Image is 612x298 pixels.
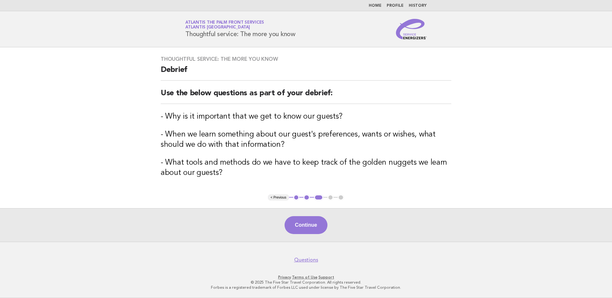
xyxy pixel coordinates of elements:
[185,21,295,37] h1: Thoughtful service: The more you know
[396,19,427,39] img: Service Energizers
[185,20,264,29] a: Atlantis The Palm Front ServicesAtlantis [GEOGRAPHIC_DATA]
[161,112,451,122] h3: - Why is it important that we get to know our guests?
[292,275,318,279] a: Terms of Use
[294,257,318,263] a: Questions
[314,194,323,201] button: 3
[161,158,451,178] h3: - What tools and methods do we have to keep track of the golden nuggets we learn about our guests?
[318,275,334,279] a: Support
[185,26,250,30] span: Atlantis [GEOGRAPHIC_DATA]
[303,194,310,201] button: 2
[110,285,502,290] p: Forbes is a registered trademark of Forbes LLC used under license by The Five Star Travel Corpora...
[161,56,451,62] h3: Thoughtful service: The more you know
[161,88,451,104] h2: Use the below questions as part of your debrief:
[161,129,451,150] h3: - When we learn something about our guest's preferences, wants or wishes, what should we do with ...
[268,194,289,201] button: < Previous
[110,275,502,280] p: · ·
[387,4,404,8] a: Profile
[110,280,502,285] p: © 2025 The Five Star Travel Corporation. All rights reserved.
[161,65,451,81] h2: Debrief
[285,216,327,234] button: Continue
[293,194,300,201] button: 1
[369,4,382,8] a: Home
[278,275,291,279] a: Privacy
[409,4,427,8] a: History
